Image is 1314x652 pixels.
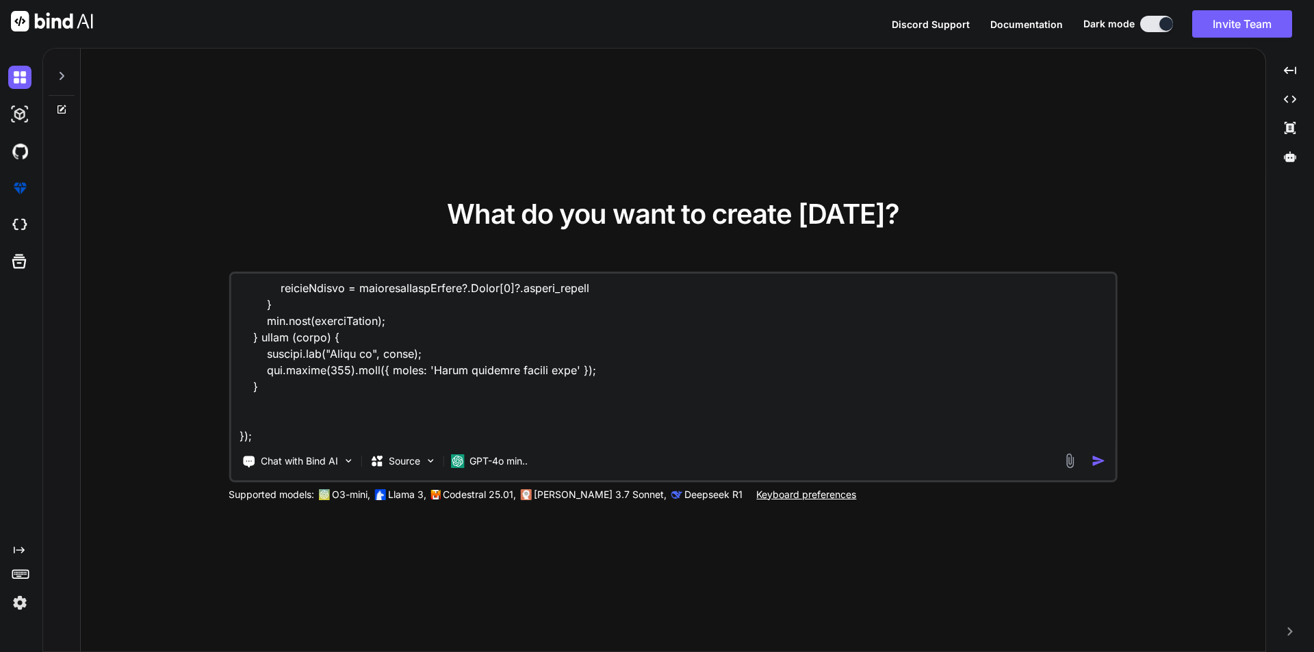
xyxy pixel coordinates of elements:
img: darkChat [8,66,31,89]
p: Source [389,454,420,468]
button: Discord Support [892,17,970,31]
img: Llama2 [374,489,385,500]
p: Codestral 25.01, [443,488,516,501]
span: What do you want to create [DATE]? [447,197,899,231]
img: darkAi-studio [8,103,31,126]
img: githubDark [8,140,31,163]
span: Documentation [990,18,1063,30]
img: claude [671,489,682,500]
p: Llama 3, [388,488,426,501]
span: Discord Support [892,18,970,30]
span: Dark mode [1083,17,1135,31]
img: Pick Models [424,455,436,467]
img: premium [8,177,31,200]
img: cloudideIcon [8,213,31,237]
textarea: l ipsu d sita cons adipis.elit('/seddoeIusm', tempo incididu (utl, etd, magn) { ali { enima { min... [231,274,1116,443]
p: Deepseek R1 [684,488,743,501]
p: GPT-4o min.. [469,454,528,468]
img: icon [1092,454,1106,468]
p: O3-mini, [332,488,370,501]
img: Mistral-AI [430,490,440,499]
img: Bind AI [11,11,93,31]
img: GPT-4 [318,489,329,500]
button: Documentation [990,17,1063,31]
p: Chat with Bind AI [261,454,338,468]
img: attachment [1062,453,1078,469]
p: [PERSON_NAME] 3.7 Sonnet, [534,488,667,501]
button: Invite Team [1192,10,1292,38]
img: GPT-4o mini [450,454,464,468]
p: Keyboard preferences [756,488,856,501]
img: settings [8,591,31,614]
p: Supported models: [229,488,314,501]
img: Pick Tools [342,455,354,467]
img: claude [520,489,531,500]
